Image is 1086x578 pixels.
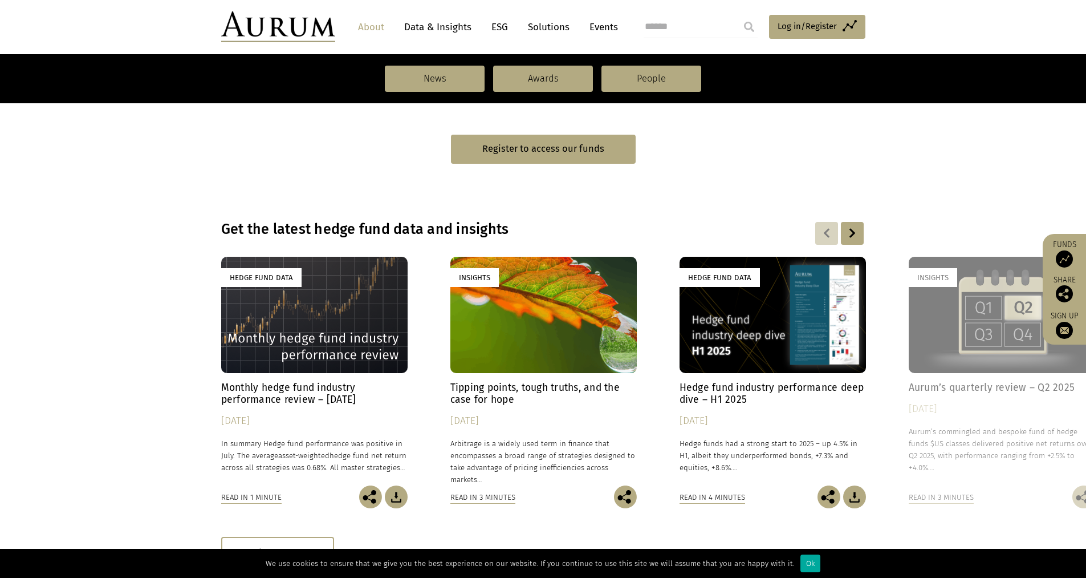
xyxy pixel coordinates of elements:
h4: Monthly hedge fund industry performance review – [DATE] [221,382,408,406]
img: Access Funds [1056,250,1073,268]
div: [DATE] [680,413,866,429]
span: Log in/Register [778,19,837,33]
p: In summary Hedge fund performance was positive in July. The average hedge fund net return across ... [221,438,408,474]
a: About [352,17,390,38]
img: Sign up to our newsletter [1056,322,1073,339]
div: Ok [800,555,820,572]
div: [DATE] [450,413,637,429]
a: Awards [493,66,593,92]
a: News [385,66,485,92]
a: Sign up [1048,311,1080,339]
img: Share this post [817,486,840,508]
div: Insights [909,268,957,287]
a: Register to access our funds [451,135,636,164]
img: Download Article [385,486,408,508]
a: Solutions [522,17,575,38]
img: Share this post [1056,285,1073,302]
img: Share this post [359,486,382,508]
div: Insights [450,268,499,287]
a: Data & Insights [398,17,477,38]
input: Submit [738,15,760,38]
div: Read in 3 minutes [450,491,515,504]
p: Arbitrage is a widely used term in finance that encompasses a broad range of strategies designed ... [450,438,637,486]
div: Share [1048,276,1080,302]
a: People [601,66,701,92]
a: Log in/Register [769,15,865,39]
div: Read in 4 minutes [680,491,745,504]
a: Insights Tipping points, tough truths, and the case for hope [DATE] Arbitrage is a widely used te... [450,257,637,486]
a: ESG [486,17,514,38]
div: Read in 1 minute [221,491,282,504]
h3: Get the latest hedge fund data and insights [221,221,718,238]
a: Hedge Fund Data Hedge fund industry performance deep dive – H1 2025 [DATE] Hedge funds had a stro... [680,257,866,486]
div: Hedge Fund Data [221,268,302,287]
a: Funds [1048,240,1080,268]
a: Events [584,17,618,38]
div: Read in 3 minutes [909,491,974,504]
h4: Tipping points, tough truths, and the case for hope [450,382,637,406]
div: Hedge Fund Data [680,268,760,287]
img: Share this post [614,486,637,508]
span: asset-weighted [278,451,330,460]
img: Aurum [221,11,335,42]
p: Hedge funds had a strong start to 2025 – up 4.5% in H1, albeit they underperformed bonds, +7.3% a... [680,438,866,474]
div: Show more [221,537,334,568]
h4: Hedge fund industry performance deep dive – H1 2025 [680,382,866,406]
a: Hedge Fund Data Monthly hedge fund industry performance review – [DATE] [DATE] In summary Hedge f... [221,257,408,486]
div: [DATE] [221,413,408,429]
img: Download Article [843,486,866,508]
